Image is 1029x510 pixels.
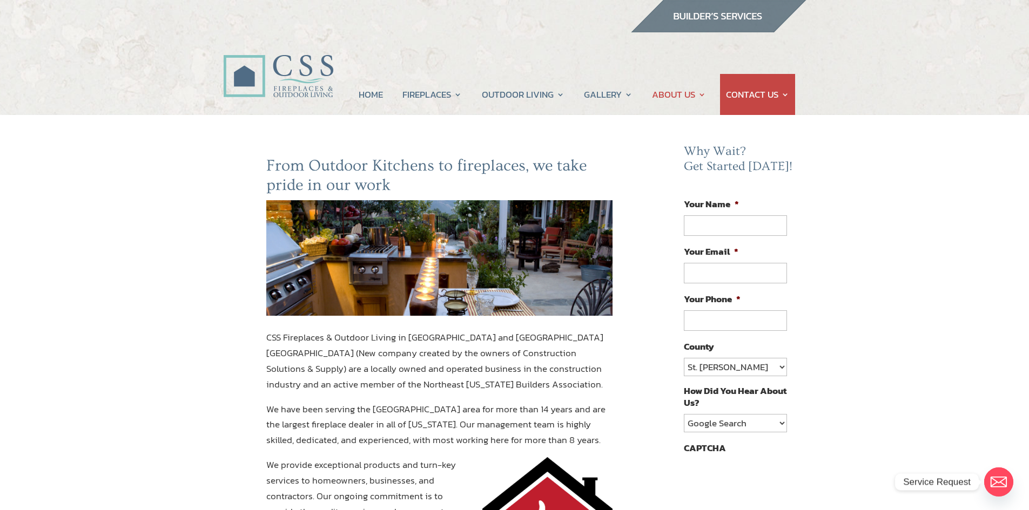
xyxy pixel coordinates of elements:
a: builder services construction supply [630,22,806,36]
p: We have been serving the [GEOGRAPHIC_DATA] area for more than 14 years and are the largest firepl... [266,402,613,458]
label: Your Name [684,198,739,210]
a: CONTACT US [726,74,789,115]
label: Your Email [684,246,738,257]
iframe: reCAPTCHA [684,459,848,501]
a: FIREPLACES [402,74,462,115]
a: ABOUT US [652,74,706,115]
a: GALLERY [584,74,633,115]
img: about us construction solutions jacksonville fl css fireplaces and outdoor living ormond beach fl 1 [266,200,613,316]
h2: From Outdoor Kitchens to fireplaces, we take pride in our work [266,156,613,200]
label: How Did You Hear About Us? [684,385,786,409]
label: Your Phone [684,293,741,305]
a: OUTDOOR LIVING [482,74,564,115]
h2: Why Wait? Get Started [DATE]! [684,144,795,179]
p: CSS Fireplaces & Outdoor Living in [GEOGRAPHIC_DATA] and [GEOGRAPHIC_DATA] [GEOGRAPHIC_DATA] (New... [266,330,613,402]
img: CSS Fireplaces & Outdoor Living (Formerly Construction Solutions & Supply)- Jacksonville Ormond B... [223,25,333,103]
label: County [684,341,714,352]
label: CAPTCHA [684,442,726,454]
a: Email [984,467,1013,497]
a: HOME [359,74,383,115]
